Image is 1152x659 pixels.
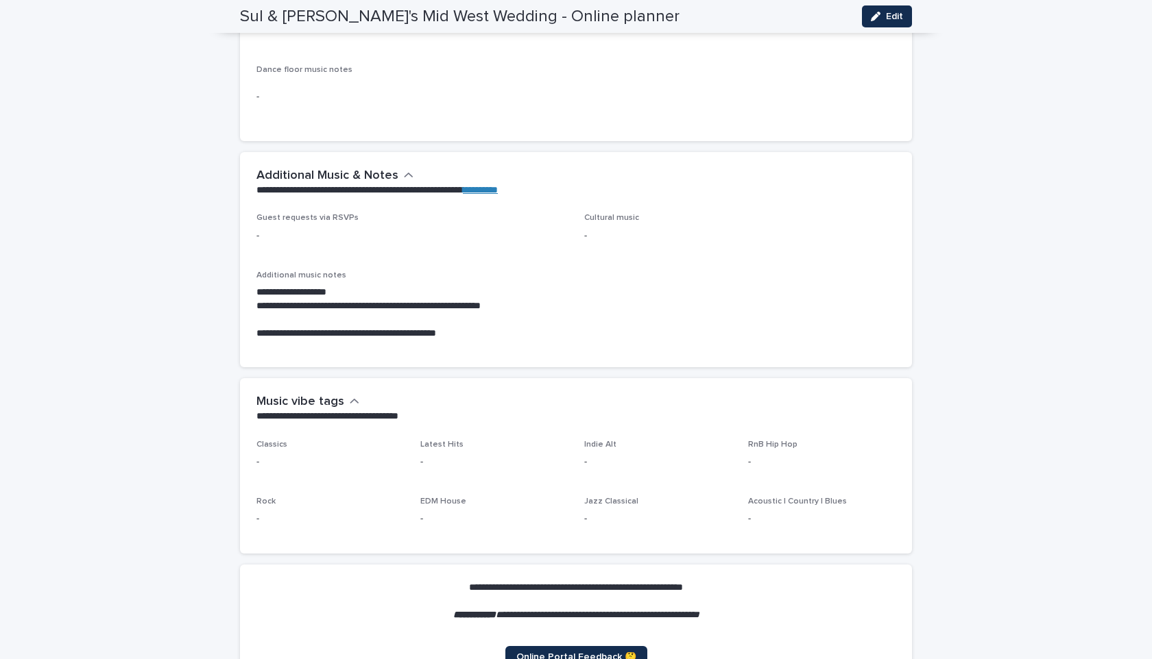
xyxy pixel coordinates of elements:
button: Music vibe tags [256,395,359,410]
button: Additional Music & Notes [256,169,413,184]
p: - [584,512,732,526]
p: - [748,455,896,469]
p: - [748,512,896,526]
p: - [256,229,568,243]
span: RnB Hip Hop [748,440,797,449]
span: Latest Hits [420,440,464,449]
span: Edit [886,12,903,21]
span: Rock [256,497,276,506]
span: Guest requests via RSVPs [256,214,359,222]
span: Classics [256,440,287,449]
h2: Additional Music & Notes [256,169,398,184]
span: Cultural music [584,214,639,222]
span: Jazz Classical [584,497,638,506]
p: - [256,455,404,469]
span: EDM House [420,497,466,506]
button: Edit [862,5,912,27]
p: - [256,90,896,104]
span: Indie Alt [584,440,616,449]
h2: Sul & [PERSON_NAME]'s Mid West Wedding - Online planner [240,7,680,27]
p: - [420,455,568,469]
p: - [584,455,732,469]
p: - [256,512,404,526]
p: - [584,229,896,243]
p: - [420,512,568,526]
h2: Music vibe tags [256,395,344,410]
span: Acoustic | Country | Blues [748,497,847,506]
span: Dance floor music notes [256,66,352,74]
span: Additional music notes [256,271,346,279]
